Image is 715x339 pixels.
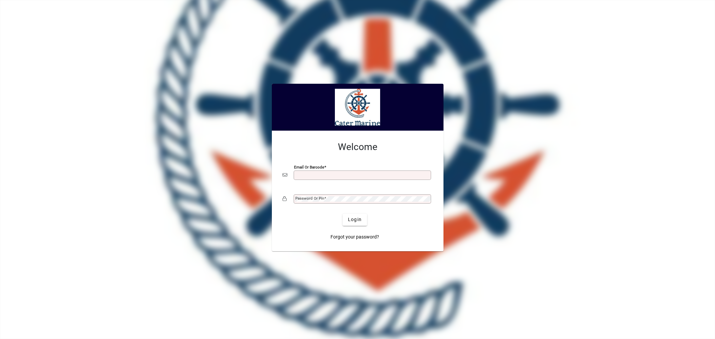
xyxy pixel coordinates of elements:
[295,196,324,201] mat-label: Password or Pin
[328,231,382,243] a: Forgot your password?
[343,214,367,226] button: Login
[294,164,324,169] mat-label: Email or Barcode
[348,216,362,223] span: Login
[331,233,379,241] span: Forgot your password?
[283,141,433,153] h2: Welcome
